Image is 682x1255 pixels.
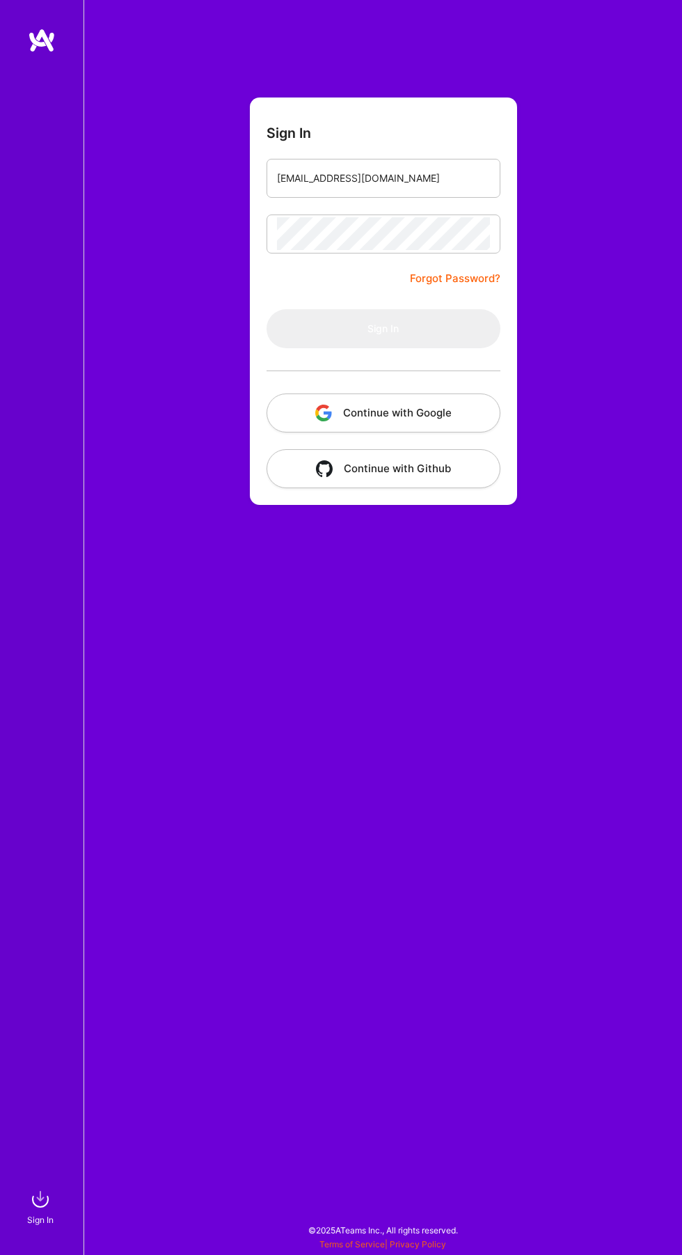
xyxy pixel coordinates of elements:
[319,1239,385,1249] a: Terms of Service
[29,1185,54,1227] a: sign inSign In
[277,162,490,195] input: Email...
[315,405,332,421] img: icon
[410,270,500,287] a: Forgot Password?
[267,125,311,142] h3: Sign In
[27,1213,54,1227] div: Sign In
[316,460,333,477] img: icon
[319,1239,446,1249] span: |
[267,449,500,488] button: Continue with Github
[28,28,56,53] img: logo
[267,393,500,432] button: Continue with Google
[267,309,500,348] button: Sign In
[84,1213,682,1248] div: © 2025 ATeams Inc., All rights reserved.
[26,1185,54,1213] img: sign in
[390,1239,446,1249] a: Privacy Policy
